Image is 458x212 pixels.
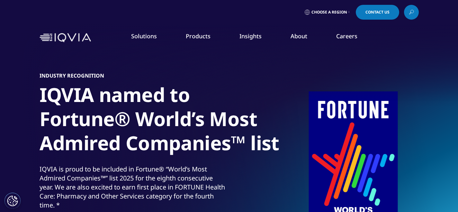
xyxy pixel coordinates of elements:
a: Insights [239,32,262,40]
nav: Primary [94,23,419,53]
button: Cookies Settings [4,193,21,209]
a: Products [186,32,211,40]
h1: IQVIA named to Fortune® World’s Most Admired Companies™ list [40,83,281,159]
h5: Industry Recognition [40,72,104,79]
a: About [291,32,307,40]
span: Choose a Region [311,10,347,15]
a: Careers [336,32,357,40]
img: IQVIA Healthcare Information Technology and Pharma Clinical Research Company [40,33,91,42]
a: Contact Us [356,5,399,20]
span: Contact Us [365,10,390,14]
a: Solutions [131,32,157,40]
